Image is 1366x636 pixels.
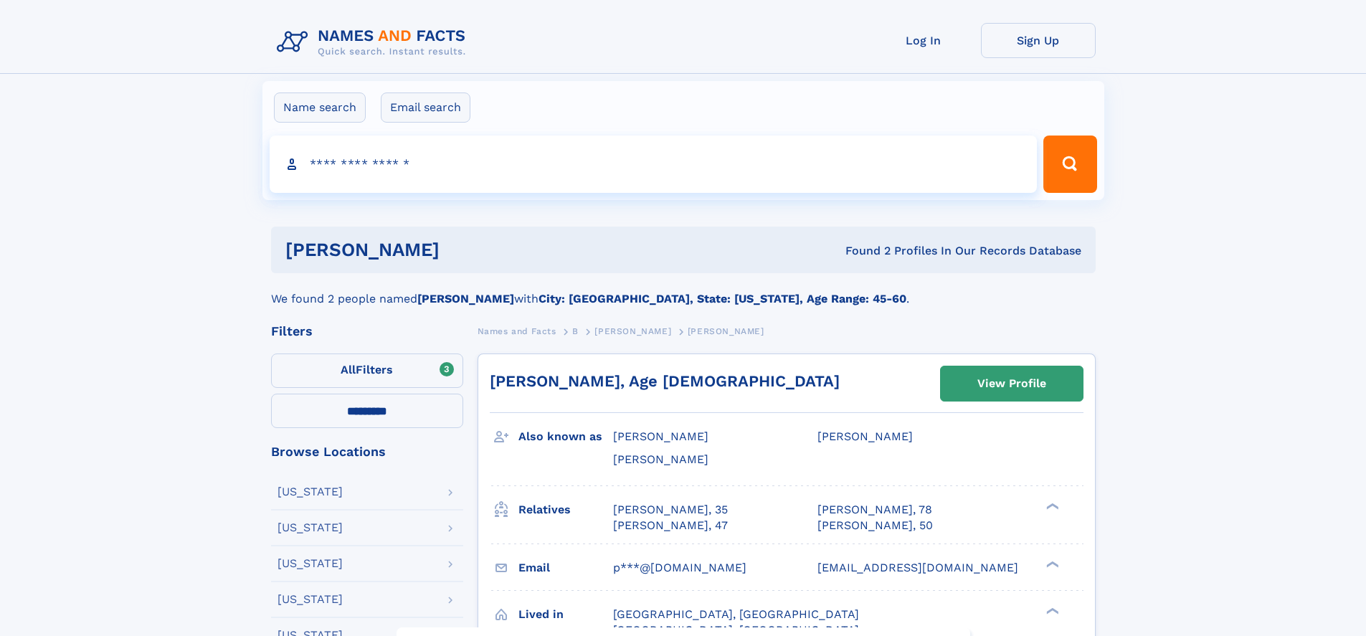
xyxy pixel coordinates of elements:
span: All [341,363,356,376]
span: [EMAIL_ADDRESS][DOMAIN_NAME] [817,561,1018,574]
h3: Also known as [518,424,613,449]
div: Browse Locations [271,445,463,458]
a: [PERSON_NAME], 50 [817,518,933,533]
a: B [572,322,579,340]
span: [PERSON_NAME] [613,429,708,443]
span: B [572,326,579,336]
span: [PERSON_NAME] [817,429,913,443]
div: View Profile [977,367,1046,400]
span: [PERSON_NAME] [613,452,708,466]
label: Name search [274,92,366,123]
a: [PERSON_NAME], 47 [613,518,728,533]
div: Found 2 Profiles In Our Records Database [642,243,1081,259]
b: City: [GEOGRAPHIC_DATA], State: [US_STATE], Age Range: 45-60 [539,292,906,305]
a: [PERSON_NAME], 78 [817,502,932,518]
b: [PERSON_NAME] [417,292,514,305]
h3: Email [518,556,613,580]
div: Filters [271,325,463,338]
div: ❯ [1043,501,1060,511]
div: ❯ [1043,606,1060,615]
div: [US_STATE] [278,594,343,605]
a: [PERSON_NAME] [594,322,671,340]
a: [PERSON_NAME], Age [DEMOGRAPHIC_DATA] [490,372,840,390]
input: search input [270,136,1038,193]
span: [GEOGRAPHIC_DATA], [GEOGRAPHIC_DATA] [613,607,859,621]
a: View Profile [941,366,1083,401]
div: We found 2 people named with . [271,273,1096,308]
img: Logo Names and Facts [271,23,478,62]
div: [US_STATE] [278,558,343,569]
a: Log In [866,23,981,58]
div: [US_STATE] [278,522,343,533]
div: ❯ [1043,559,1060,569]
h3: Lived in [518,602,613,627]
button: Search Button [1043,136,1096,193]
label: Filters [271,353,463,388]
span: [PERSON_NAME] [688,326,764,336]
span: [PERSON_NAME] [594,326,671,336]
a: Names and Facts [478,322,556,340]
div: [US_STATE] [278,486,343,498]
span: p***@[DOMAIN_NAME] [613,561,746,574]
h1: [PERSON_NAME] [285,241,642,259]
label: Email search [381,92,470,123]
a: Sign Up [981,23,1096,58]
a: [PERSON_NAME], 35 [613,502,728,518]
h3: Relatives [518,498,613,522]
